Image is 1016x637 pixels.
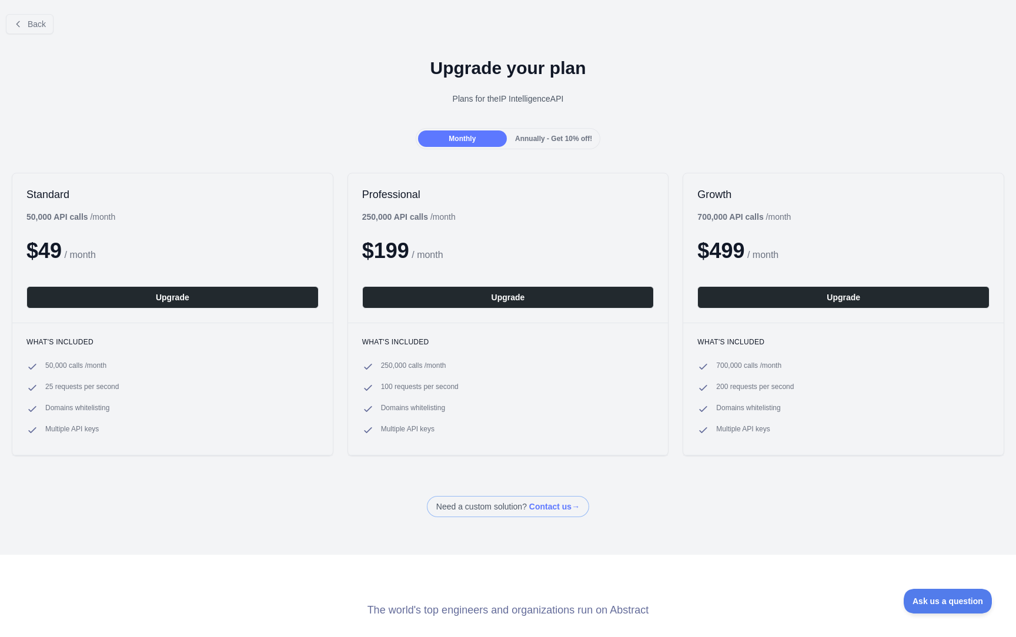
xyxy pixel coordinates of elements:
iframe: Toggle Customer Support [904,589,992,613]
span: / month [747,250,778,260]
span: $ 199 [362,239,409,263]
button: Upgrade [697,286,990,309]
button: Upgrade [362,286,654,309]
span: $ 499 [697,239,744,263]
span: / month [412,250,443,260]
